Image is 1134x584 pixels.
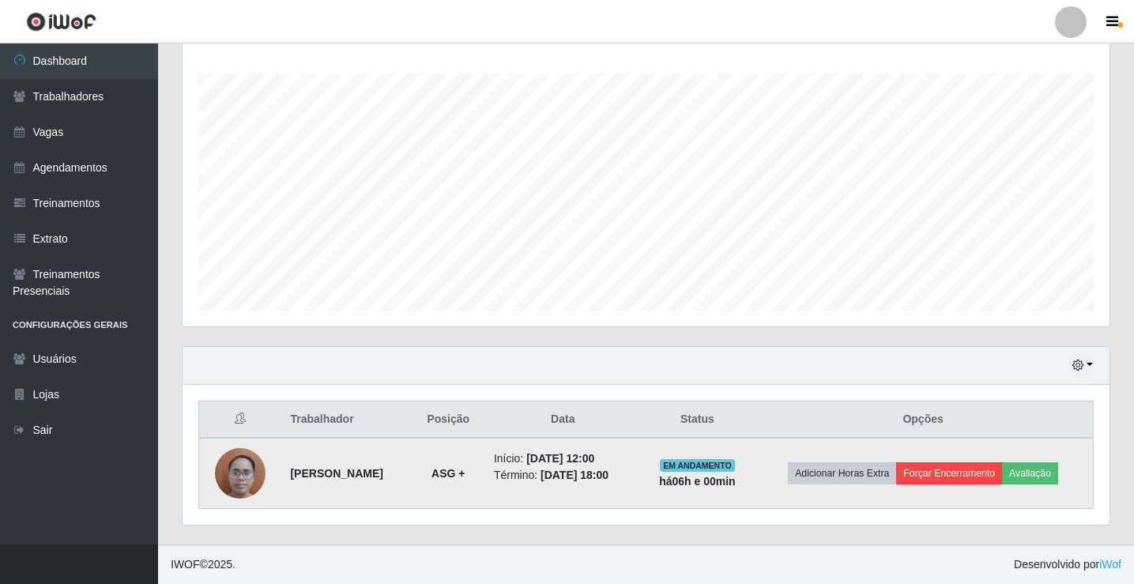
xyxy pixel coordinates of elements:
[659,475,736,488] strong: há 06 h e 00 min
[171,556,235,573] span: © 2025 .
[1099,558,1121,571] a: iWof
[281,401,412,439] th: Trabalhador
[431,467,465,480] strong: ASG +
[413,401,484,439] th: Posição
[753,401,1093,439] th: Opções
[290,467,382,480] strong: [PERSON_NAME]
[788,462,896,484] button: Adicionar Horas Extra
[541,469,608,481] time: [DATE] 18:00
[26,12,96,32] img: CoreUI Logo
[1002,462,1058,484] button: Avaliação
[642,401,754,439] th: Status
[215,439,266,507] img: 1745621907459.jpeg
[1014,556,1121,573] span: Desenvolvido por
[484,401,642,439] th: Data
[660,459,735,472] span: EM ANDAMENTO
[494,450,632,467] li: Início:
[171,558,200,571] span: IWOF
[526,452,594,465] time: [DATE] 12:00
[896,462,1002,484] button: Forçar Encerramento
[494,467,632,484] li: Término:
